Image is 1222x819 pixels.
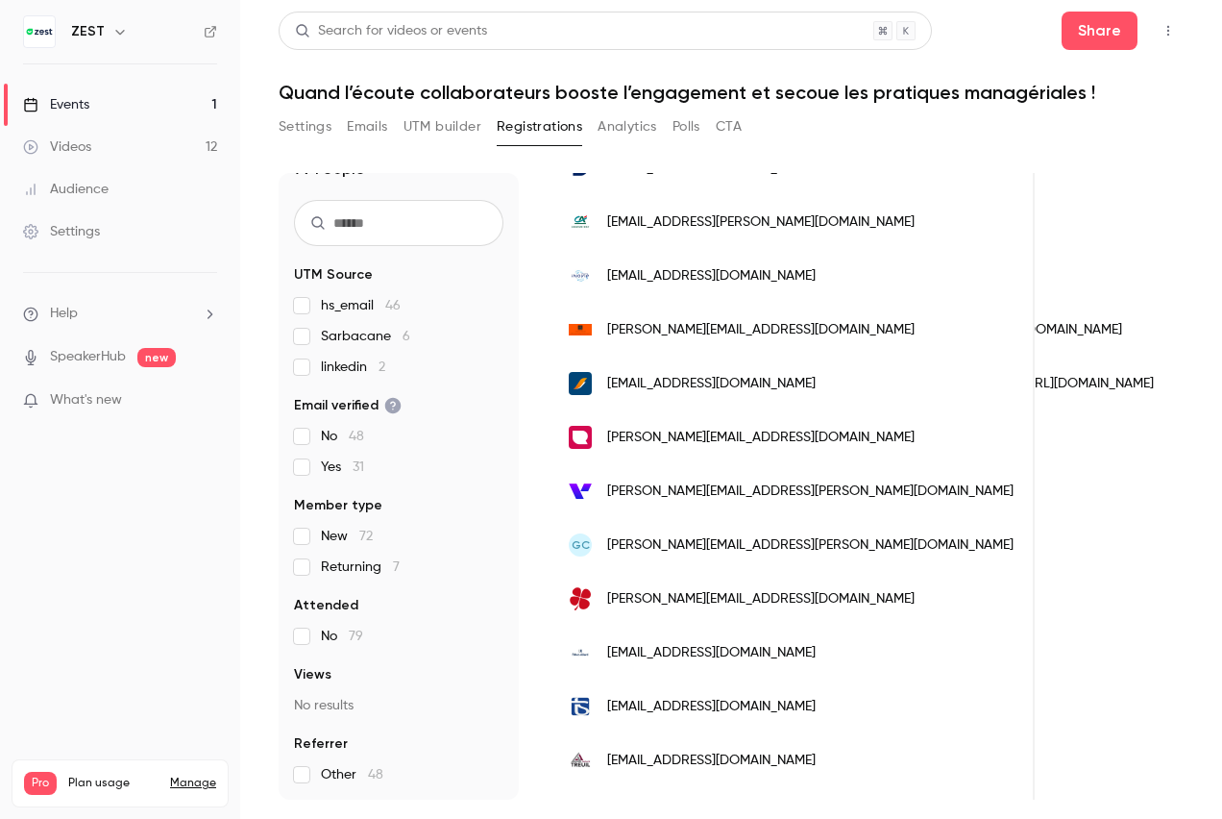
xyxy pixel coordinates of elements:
[321,296,401,315] span: hs_email
[1062,12,1137,50] button: Share
[294,665,331,684] span: Views
[393,560,400,574] span: 7
[279,81,1184,104] h1: Quand l’écoute collaborateurs booste l’engagement et secoue les pratiques managériales !
[24,16,55,47] img: ZEST
[50,304,78,324] span: Help
[607,428,915,448] span: [PERSON_NAME][EMAIL_ADDRESS][DOMAIN_NAME]
[569,641,592,664] img: filhetallard.com
[294,696,503,715] p: No results
[321,327,410,346] span: Sarbacane
[321,558,400,577] span: Returning
[497,112,582,142] button: Registrations
[23,95,89,114] div: Events
[68,776,159,791] span: Plan usage
[294,265,373,285] span: UTM Source
[321,627,363,646] span: No
[294,265,503,784] section: facet-groups
[598,112,657,142] button: Analytics
[50,390,122,410] span: What's new
[607,320,915,340] span: [PERSON_NAME][EMAIL_ADDRESS][DOMAIN_NAME]
[607,535,1014,556] span: [PERSON_NAME][EMAIL_ADDRESS][PERSON_NAME][DOMAIN_NAME]
[295,21,487,41] div: Search for videos or events
[321,765,383,784] span: Other
[137,348,176,367] span: new
[607,212,915,233] span: [EMAIL_ADDRESS][PERSON_NAME][DOMAIN_NAME]
[294,734,348,754] span: Referrer
[607,643,816,663] span: [EMAIL_ADDRESS][DOMAIN_NAME]
[294,496,382,515] span: Member type
[349,430,364,443] span: 48
[23,180,109,199] div: Audience
[1003,357,1173,410] div: [URL][DOMAIN_NAME]
[385,299,401,312] span: 46
[359,530,373,543] span: 72
[607,589,915,609] span: [PERSON_NAME][EMAIL_ADDRESS][DOMAIN_NAME]
[607,751,816,771] span: [EMAIL_ADDRESS][DOMAIN_NAME]
[569,264,592,287] img: inovie.fr
[1003,303,1173,357] div: [DOMAIN_NAME]
[672,112,700,142] button: Polls
[569,695,592,718] img: technologyandstrategy.com
[403,112,481,142] button: UTM builder
[170,776,216,791] a: Manage
[23,222,100,241] div: Settings
[569,426,592,449] img: universretail.com
[23,137,91,157] div: Videos
[321,358,385,377] span: linkedin
[403,330,410,343] span: 6
[279,112,331,142] button: Settings
[71,22,105,41] h6: ZEST
[368,768,383,782] span: 48
[569,211,592,234] img: ca-atlantique-vendee.fr
[24,772,57,795] span: Pro
[321,527,373,546] span: New
[321,458,364,477] span: Yes
[353,460,364,474] span: 31
[572,536,590,554] span: GC
[50,347,126,367] a: SpeakerHub
[294,596,358,615] span: Attended
[569,480,592,503] img: voltr.tech
[194,392,217,409] iframe: Noticeable Trigger
[569,324,592,336] img: lhdc.fr
[607,697,816,717] span: [EMAIL_ADDRESS][DOMAIN_NAME]
[349,630,363,643] span: 79
[607,482,1014,502] span: [PERSON_NAME][EMAIL_ADDRESS][PERSON_NAME][DOMAIN_NAME]
[607,374,816,394] span: [EMAIL_ADDRESS][DOMAIN_NAME]
[379,360,385,374] span: 2
[23,304,217,324] li: help-dropdown-opener
[294,396,402,415] span: Email verified
[569,587,592,610] img: actualgroup.com
[569,749,592,772] img: treuil.fr
[716,112,742,142] button: CTA
[347,112,387,142] button: Emails
[607,266,816,286] span: [EMAIL_ADDRESS][DOMAIN_NAME]
[321,427,364,446] span: No
[569,372,592,395] img: biat.com.tn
